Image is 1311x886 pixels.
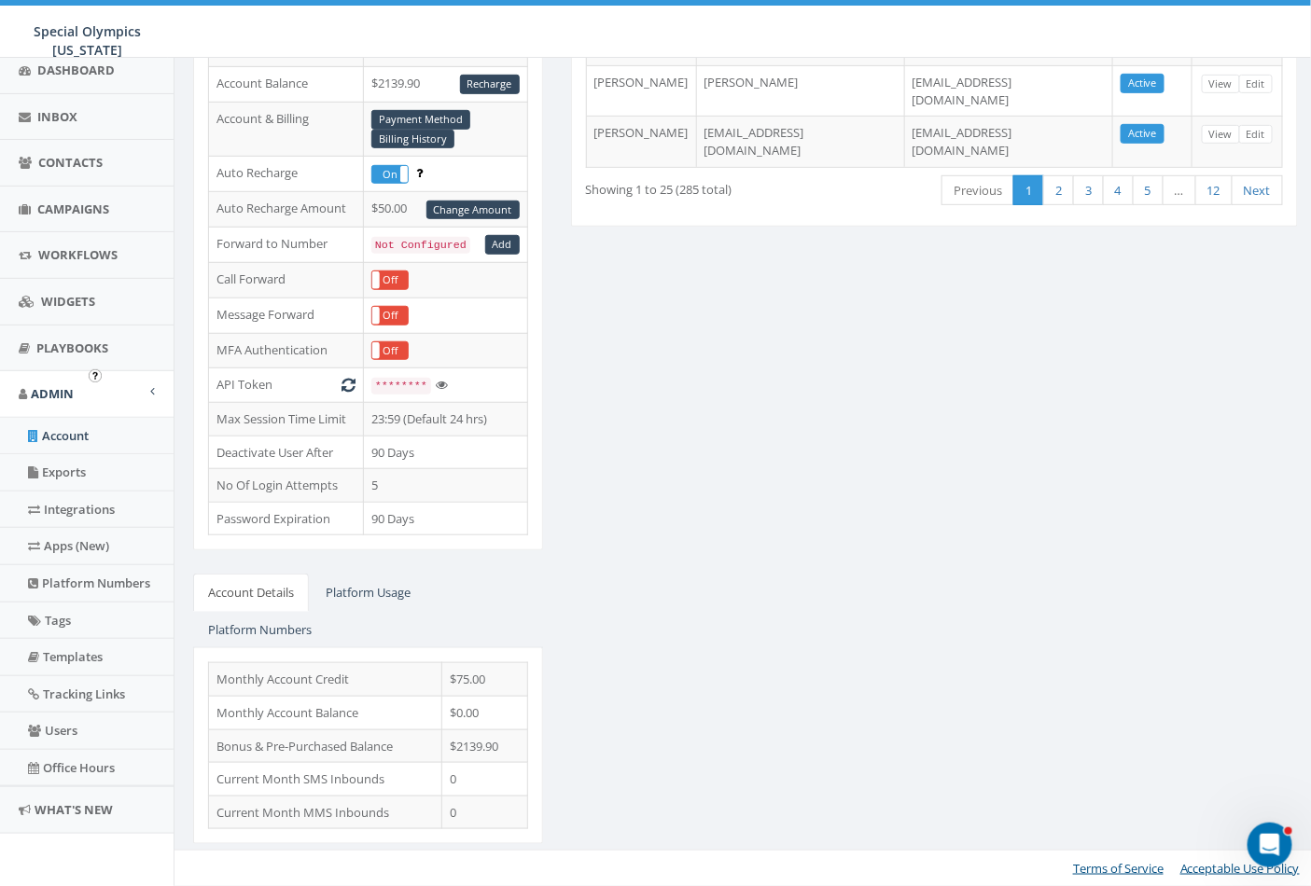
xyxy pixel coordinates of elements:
span: Dashboard [37,62,115,78]
td: Forward to Number [209,228,364,263]
td: Deactivate User After [209,436,364,469]
span: Inbox [37,108,77,125]
code: Not Configured [371,237,470,254]
a: View [1202,125,1240,145]
label: Off [372,271,408,289]
a: Active [1121,74,1165,93]
td: $50.00 [363,192,527,228]
i: Generate New Token [342,379,356,391]
a: 3 [1073,175,1104,206]
a: Billing History [371,130,454,149]
a: … [1163,175,1196,206]
td: Account & Billing [209,102,364,157]
div: Showing 1 to 25 (285 total) [586,173,860,199]
td: MFA Authentication [209,333,364,368]
div: OnOff [371,270,409,290]
a: 4 [1103,175,1134,206]
td: Account Balance [209,67,364,103]
button: Open In-App Guide [89,369,102,382]
td: No Of Login Attempts [209,469,364,503]
td: [EMAIL_ADDRESS][DOMAIN_NAME] [905,65,1113,116]
a: 12 [1195,175,1233,206]
td: Auto Recharge Amount [209,192,364,228]
span: What's New [35,801,113,818]
a: 5 [1133,175,1164,206]
td: $2139.90 [363,67,527,103]
span: Workflows [38,246,118,263]
a: Next [1232,175,1283,206]
td: [PERSON_NAME] [587,116,697,166]
iframe: Intercom live chat [1248,823,1292,867]
td: Call Forward [209,262,364,298]
td: [EMAIL_ADDRESS][DOMAIN_NAME] [697,116,905,166]
div: OnOff [371,165,409,185]
a: Platform Numbers [193,611,327,649]
a: Active [1121,124,1165,144]
td: [EMAIL_ADDRESS][DOMAIN_NAME] [905,116,1113,166]
a: Edit [1239,75,1273,94]
td: Message Forward [209,298,364,333]
a: Platform Usage [311,574,425,612]
span: Contacts [38,154,103,171]
a: View [1202,75,1240,94]
label: On [372,166,408,184]
a: Payment Method [371,110,470,130]
td: $0.00 [442,697,528,730]
span: Enable to prevent campaign failure. [416,164,423,181]
div: OnOff [371,341,409,361]
td: API Token [209,368,364,403]
div: OnOff [371,306,409,325]
a: Edit [1239,125,1273,145]
a: Add [485,235,520,255]
a: Terms of Service [1073,860,1164,877]
td: Current Month MMS Inbounds [209,796,442,829]
td: Auto Recharge [209,157,364,192]
td: Current Month SMS Inbounds [209,763,442,796]
td: Max Session Time Limit [209,403,364,436]
td: 5 [363,469,527,503]
td: Password Expiration [209,502,364,535]
td: 90 Days [363,502,527,535]
a: 2 [1043,175,1074,206]
td: [PERSON_NAME] [697,65,905,116]
span: Admin [31,385,74,402]
span: Widgets [41,293,95,310]
a: Recharge [460,75,520,94]
td: 23:59 (Default 24 hrs) [363,403,527,436]
label: Off [372,307,408,325]
td: $2139.90 [442,729,528,763]
td: Monthly Account Credit [209,663,442,697]
span: Playbooks [36,339,108,356]
td: Bonus & Pre-Purchased Balance [209,729,442,763]
span: Special Olympics [US_STATE] [35,22,142,59]
td: 0 [442,796,528,829]
a: Change Amount [426,201,520,220]
span: Campaigns [37,201,109,217]
td: 90 Days [363,436,527,469]
td: [PERSON_NAME] [587,65,697,116]
label: Off [372,342,408,360]
td: Monthly Account Balance [209,697,442,730]
a: Acceptable Use Policy [1180,860,1300,877]
td: 0 [442,763,528,796]
a: Previous [941,175,1014,206]
a: Account Details [193,574,309,612]
a: 1 [1013,175,1044,206]
td: $75.00 [442,663,528,697]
